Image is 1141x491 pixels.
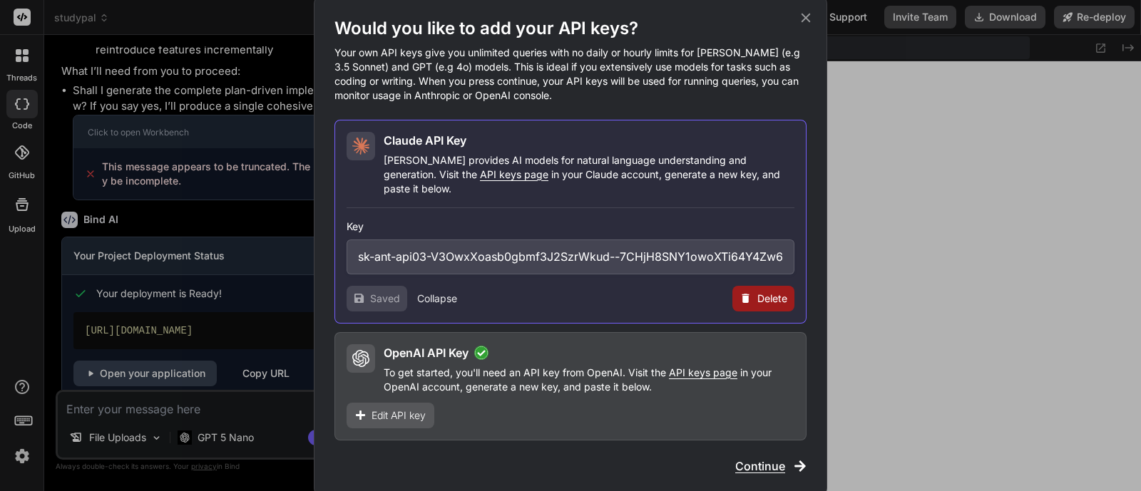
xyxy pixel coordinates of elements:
[334,17,807,40] h1: Would you like to add your API keys?
[732,286,794,311] button: Delete
[735,458,807,475] button: Continue
[372,408,426,423] span: Edit API key
[347,219,794,234] h3: Key
[347,239,794,274] input: Enter API Key
[384,153,794,196] p: [PERSON_NAME] provides AI models for natural language understanding and generation. Visit the in ...
[669,366,737,378] span: API keys page
[757,291,787,306] span: Delete
[334,46,807,103] p: Your own API keys give you unlimited queries with no daily or hourly limits for [PERSON_NAME] (e....
[384,132,466,149] h2: Claude API Key
[384,344,469,361] h2: OpenAI API Key
[735,458,785,475] span: Continue
[370,291,400,306] span: Saved
[480,168,548,180] span: API keys page
[417,291,457,306] button: Collapse
[384,366,794,394] p: To get started, you'll need an API key from OpenAI. Visit the in your OpenAI account, generate a ...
